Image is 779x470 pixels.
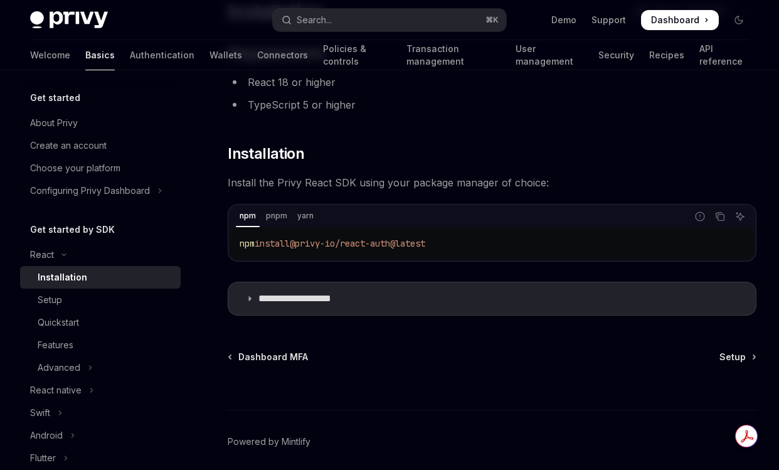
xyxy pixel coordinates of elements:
div: Create an account [30,138,107,153]
button: Report incorrect code [692,208,708,225]
div: Features [38,338,73,353]
a: Wallets [209,40,242,70]
div: React [30,247,54,262]
h5: Get started [30,90,80,105]
div: pnpm [262,208,291,223]
a: User management [516,40,583,70]
h5: Get started by SDK [30,222,115,237]
a: Setup [20,289,181,311]
a: Powered by Mintlify [228,435,310,448]
a: Recipes [649,40,684,70]
button: Toggle Flutter section [20,447,181,469]
a: Installation [20,266,181,289]
span: Install the Privy React SDK using your package manager of choice: [228,174,756,191]
a: Quickstart [20,311,181,334]
div: Quickstart [38,315,79,330]
span: Dashboard [651,14,699,26]
div: React native [30,383,82,398]
button: Ask AI [732,208,748,225]
span: Dashboard MFA [238,351,308,363]
button: Toggle React section [20,243,181,266]
div: Configuring Privy Dashboard [30,183,150,198]
div: Flutter [30,451,56,466]
a: About Privy [20,112,181,134]
div: Installation [38,270,87,285]
button: Copy the contents from the code block [712,208,728,225]
a: Dashboard MFA [229,351,308,363]
button: Open search [273,9,506,31]
li: TypeScript 5 or higher [228,96,756,114]
a: Features [20,334,181,356]
a: Transaction management [406,40,501,70]
button: Toggle dark mode [729,10,749,30]
a: Connectors [257,40,308,70]
span: ⌘ K [485,15,499,25]
a: Create an account [20,134,181,157]
span: install [255,238,290,249]
span: Installation [228,144,304,164]
div: Search... [297,13,332,28]
a: Security [598,40,634,70]
span: @privy-io/react-auth@latest [290,238,425,249]
button: Toggle React native section [20,379,181,402]
div: npm [236,208,260,223]
a: Authentication [130,40,194,70]
a: Choose your platform [20,157,181,179]
button: Toggle Configuring Privy Dashboard section [20,179,181,202]
div: Setup [38,292,62,307]
button: Toggle Swift section [20,402,181,424]
button: Toggle Android section [20,424,181,447]
li: React 18 or higher [228,73,756,91]
a: Demo [551,14,576,26]
div: Choose your platform [30,161,120,176]
img: dark logo [30,11,108,29]
span: Setup [719,351,746,363]
div: Android [30,428,63,443]
a: Welcome [30,40,70,70]
a: Basics [85,40,115,70]
a: Setup [719,351,755,363]
a: Policies & controls [323,40,391,70]
div: yarn [294,208,317,223]
div: Advanced [38,360,80,375]
div: About Privy [30,115,78,131]
div: Swift [30,405,50,420]
a: Support [591,14,626,26]
button: Toggle Advanced section [20,356,181,379]
a: API reference [699,40,750,70]
span: npm [240,238,255,249]
a: Dashboard [641,10,719,30]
